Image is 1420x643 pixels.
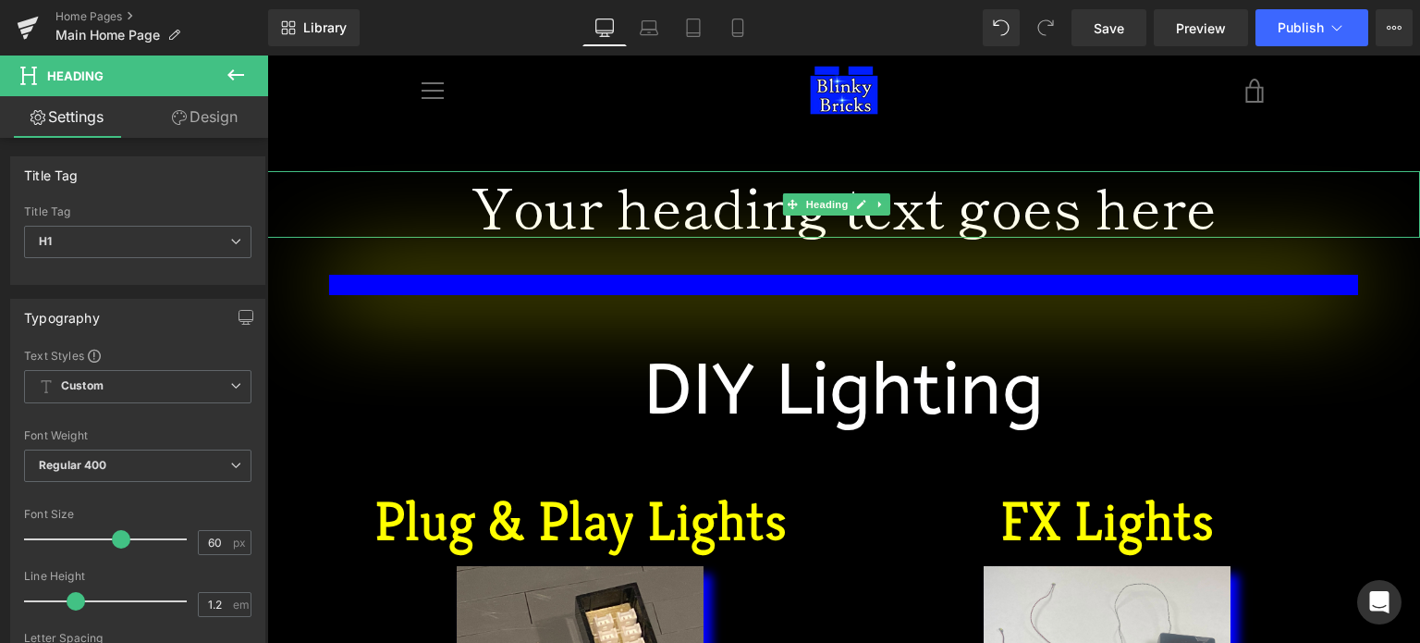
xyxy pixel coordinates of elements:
span: Main Home Page [55,28,160,43]
div: Title Tag [24,205,251,218]
span: Preview [1176,19,1226,38]
div: Line Height [24,570,251,583]
a: Design [138,96,272,138]
span: Publish [1278,20,1324,35]
span: px [233,537,249,549]
a: Preview [1154,9,1248,46]
span: Library [303,19,347,36]
div: Font Size [24,508,251,521]
b: H1 [39,234,52,248]
button: More [1376,9,1413,46]
h1: FX Lights [591,421,1090,512]
button: Undo [983,9,1020,46]
a: Mobile [716,9,760,46]
h1: DIY Lighting [50,277,1104,393]
a: Home Pages [55,9,268,24]
span: Heading [535,138,585,160]
span: Heading [47,68,104,83]
div: Text Styles [24,348,251,363]
a: Desktop [582,9,627,46]
div: Title Tag [24,157,79,183]
span: Save [1094,19,1124,38]
a: Expand / Collapse [604,138,623,160]
button: Publish [1255,9,1368,46]
div: Typography [24,300,100,326]
span: em [233,599,249,611]
button: Redo [1027,9,1064,46]
div: Open Intercom Messenger [1357,580,1402,624]
a: Laptop [627,9,671,46]
a: Tablet [671,9,716,46]
b: Custom [61,378,104,394]
a: New Library [268,9,360,46]
b: Regular 400 [39,458,107,472]
h1: Plug & Play Lights [64,421,563,512]
img: Blinky Bricks [542,9,612,60]
div: Font Weight [24,429,251,442]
